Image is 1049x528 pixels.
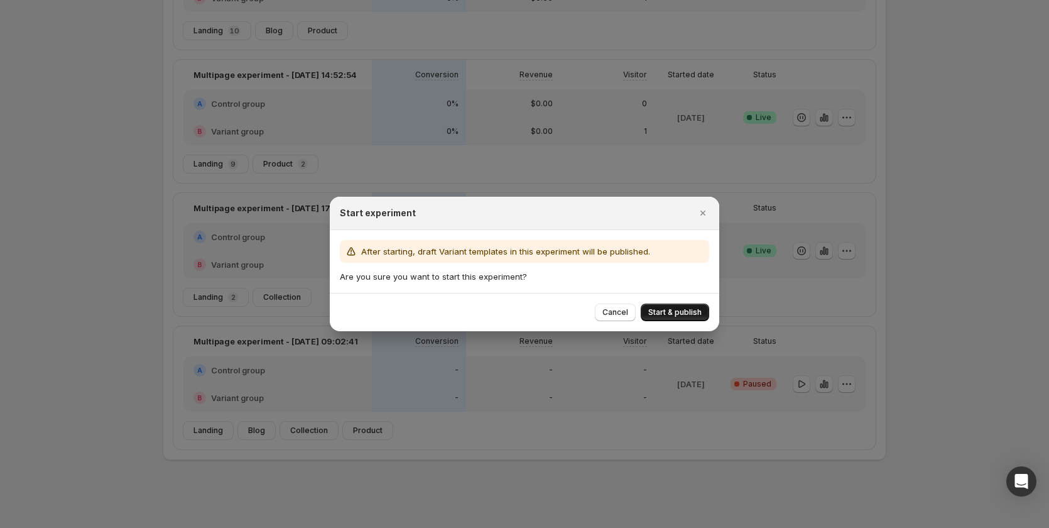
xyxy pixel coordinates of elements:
[602,307,628,317] span: Cancel
[648,307,702,317] span: Start & publish
[641,304,709,321] button: Start & publish
[340,207,416,219] h2: Start experiment
[595,304,636,321] button: Cancel
[1006,466,1036,497] div: Open Intercom Messenger
[694,204,712,222] button: Close
[361,245,650,258] p: After starting, draft Variant templates in this experiment will be published.
[340,270,709,283] p: Are you sure you want to start this experiment?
